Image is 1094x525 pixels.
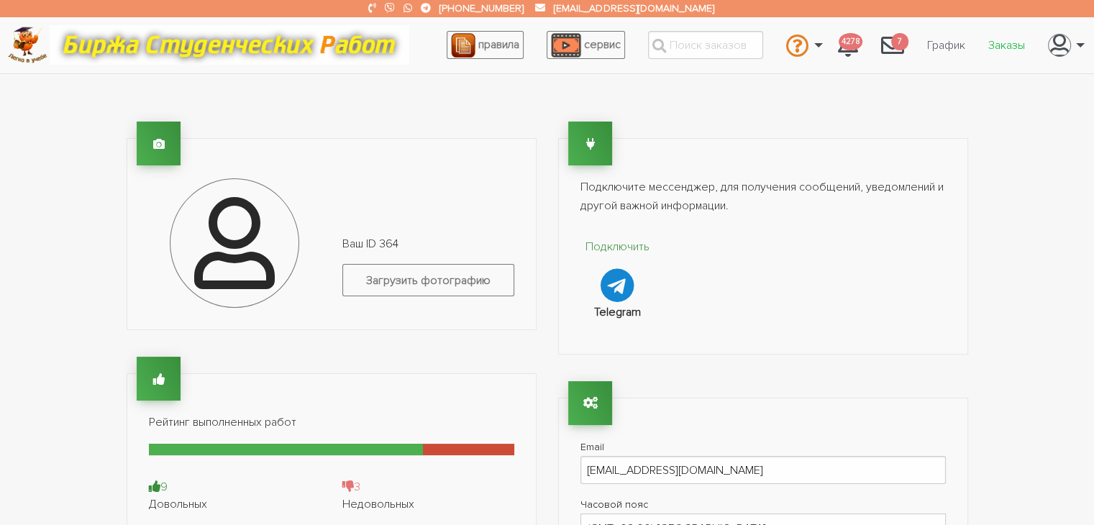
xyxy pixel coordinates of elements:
span: сервис [584,37,621,52]
span: 7 [891,33,908,51]
a: [PHONE_NUMBER] [439,2,524,14]
label: Email [580,438,946,456]
a: правила [447,31,524,59]
div: 9 [149,478,321,496]
span: 4278 [839,33,862,51]
a: 4278 [826,26,870,65]
img: logo-c4363faeb99b52c628a42810ed6dfb4293a56d4e4775eb116515dfe7f33672af.png [8,27,47,63]
div: Ваш ID 364 [332,235,525,308]
a: График [916,32,977,59]
a: Подключить [580,238,656,302]
p: Подключить [580,238,656,257]
div: Довольных [149,496,321,513]
input: Поиск заказов [648,31,763,59]
div: 3 [342,478,514,496]
img: play_icon-49f7f135c9dc9a03216cfdbccbe1e3994649169d890fb554cedf0eac35a01ba8.png [551,33,581,58]
label: Часовой пояс [580,496,946,513]
span: правила [478,37,519,52]
img: motto-12e01f5a76059d5f6a28199ef077b1f78e012cfde436ab5cf1d4517935686d32.gif [50,25,409,65]
a: сервис [547,31,625,59]
div: Недовольных [342,496,514,513]
label: Загрузить фотографию [342,264,514,296]
p: Подключите мессенджер, для получения сообщений, уведомлений и другой важной информации. [580,178,946,215]
strong: Telegram [594,305,641,319]
a: 7 [870,26,916,65]
img: agreement_icon-feca34a61ba7f3d1581b08bc946b2ec1ccb426f67415f344566775c155b7f62c.png [451,33,475,58]
a: [EMAIL_ADDRESS][DOMAIN_NAME] [554,2,714,14]
p: Рейтинг выполненных работ [149,414,514,432]
a: Заказы [977,32,1036,59]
